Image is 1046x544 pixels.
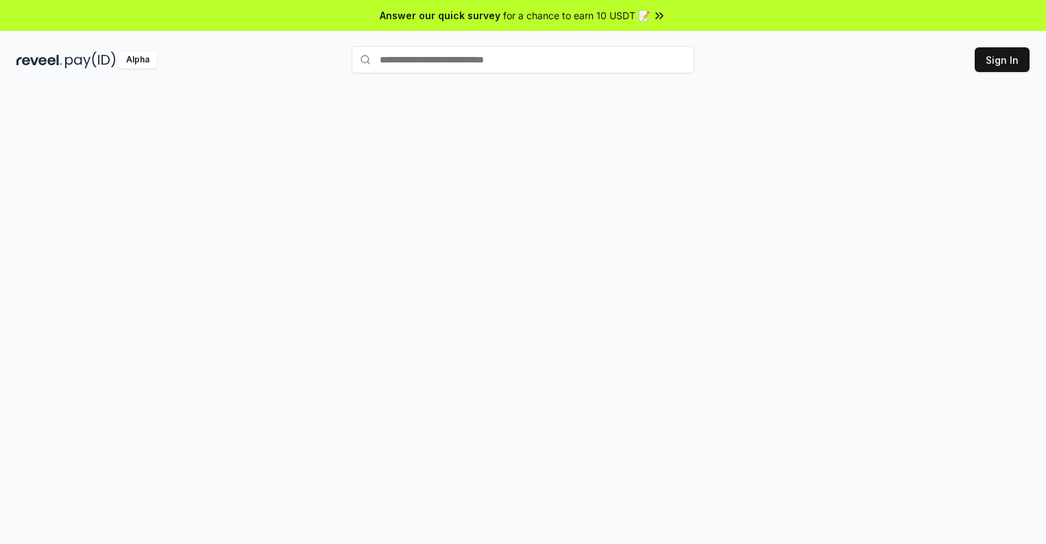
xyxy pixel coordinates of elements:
[65,51,116,69] img: pay_id
[16,51,62,69] img: reveel_dark
[503,8,650,23] span: for a chance to earn 10 USDT 📝
[380,8,500,23] span: Answer our quick survey
[119,51,157,69] div: Alpha
[975,47,1030,72] button: Sign In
